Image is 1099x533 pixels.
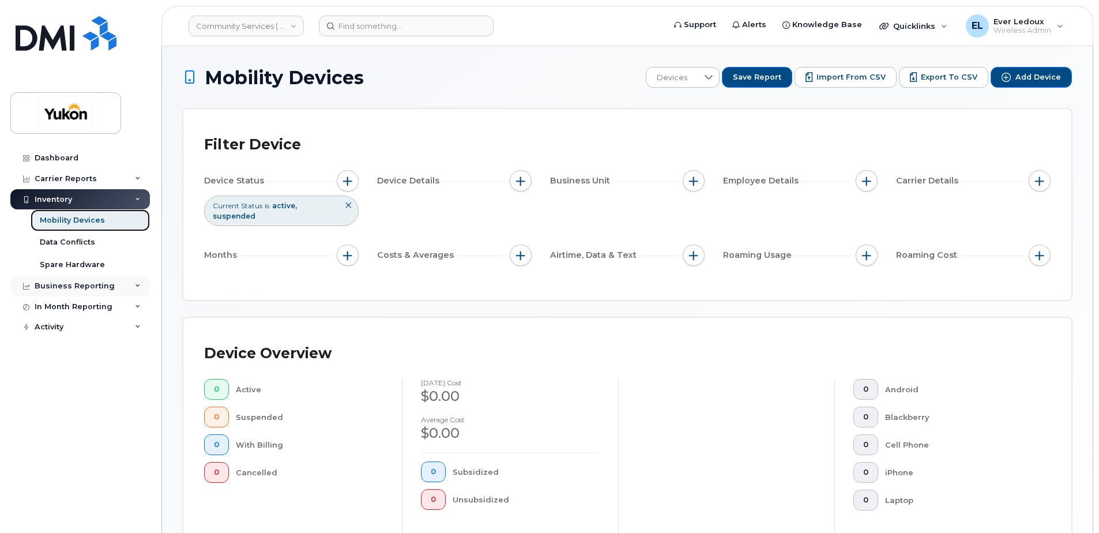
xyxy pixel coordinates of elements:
span: 0 [863,496,868,505]
div: iPhone [885,462,1033,483]
span: 0 [214,385,219,394]
button: 0 [853,462,878,483]
button: 0 [204,407,229,427]
span: Device Status [204,175,268,187]
span: Import from CSV [816,72,886,82]
span: 0 [431,467,436,476]
span: 0 [863,412,868,422]
button: 0 [853,434,878,455]
span: Business Unit [550,175,614,187]
button: 0 [421,489,446,510]
span: 0 [863,385,868,394]
div: Laptop [885,490,1033,511]
button: 0 [853,379,878,400]
span: Mobility Devices [205,67,364,88]
button: 0 [204,379,229,400]
h4: Average cost [421,416,600,423]
div: Active [236,379,384,400]
button: 0 [853,490,878,511]
div: $0.00 [421,386,600,406]
div: $0.00 [421,423,600,443]
span: Months [204,249,240,261]
span: Employee Details [723,175,802,187]
span: Roaming Cost [896,249,961,261]
div: Subsidized [453,461,600,482]
button: 0 [853,407,878,427]
span: Add Device [1015,72,1061,82]
div: Unsubsidized [453,489,600,510]
div: Suspended [236,407,384,427]
span: 0 [431,495,436,504]
span: 0 [214,440,219,449]
span: Airtime, Data & Text [550,249,640,261]
span: Export to CSV [921,72,977,82]
span: 0 [214,412,219,422]
div: Filter Device [204,130,301,160]
div: Cell Phone [885,434,1033,455]
span: Save Report [733,72,781,82]
div: Device Overview [204,339,332,369]
button: Import from CSV [795,67,897,88]
span: Costs & Averages [377,249,457,261]
button: 0 [204,434,229,455]
button: Export to CSV [899,67,988,88]
span: active [272,201,297,210]
span: Carrier Details [896,175,962,187]
span: Roaming Usage [723,249,795,261]
button: Add Device [991,67,1072,88]
span: Device Details [377,175,443,187]
div: With Billing [236,434,384,455]
span: 0 [214,468,219,477]
span: suspended [213,212,255,220]
span: 0 [863,468,868,477]
span: is [265,201,269,211]
button: 0 [204,462,229,483]
button: Save Report [722,67,792,88]
h4: [DATE] cost [421,379,600,386]
div: Cancelled [236,462,384,483]
span: 0 [863,440,868,449]
span: Devices [646,67,698,88]
div: Blackberry [885,407,1033,427]
span: Current Status [213,201,262,211]
div: Android [885,379,1033,400]
button: 0 [421,461,446,482]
